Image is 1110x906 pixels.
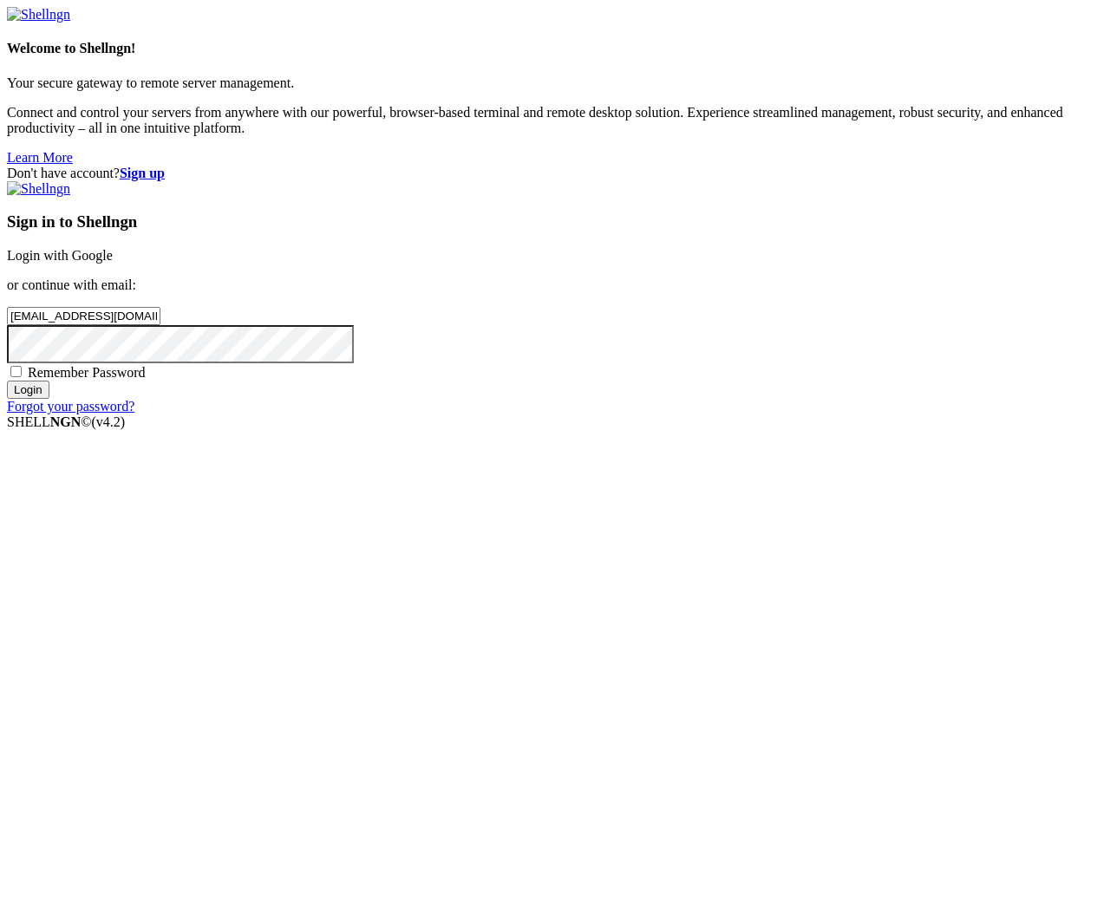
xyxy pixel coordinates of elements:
[50,414,82,429] b: NGN
[10,366,22,377] input: Remember Password
[7,150,73,165] a: Learn More
[7,414,125,429] span: SHELL ©
[7,41,1103,56] h4: Welcome to Shellngn!
[7,212,1103,231] h3: Sign in to Shellngn
[28,365,146,380] span: Remember Password
[7,381,49,399] input: Login
[7,277,1103,293] p: or continue with email:
[92,414,126,429] span: 4.2.0
[7,105,1103,136] p: Connect and control your servers from anywhere with our powerful, browser-based terminal and remo...
[120,166,165,180] a: Sign up
[7,75,1103,91] p: Your secure gateway to remote server management.
[7,399,134,414] a: Forgot your password?
[7,248,113,263] a: Login with Google
[7,181,70,197] img: Shellngn
[7,166,1103,181] div: Don't have account?
[7,307,160,325] input: Email address
[7,7,70,23] img: Shellngn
